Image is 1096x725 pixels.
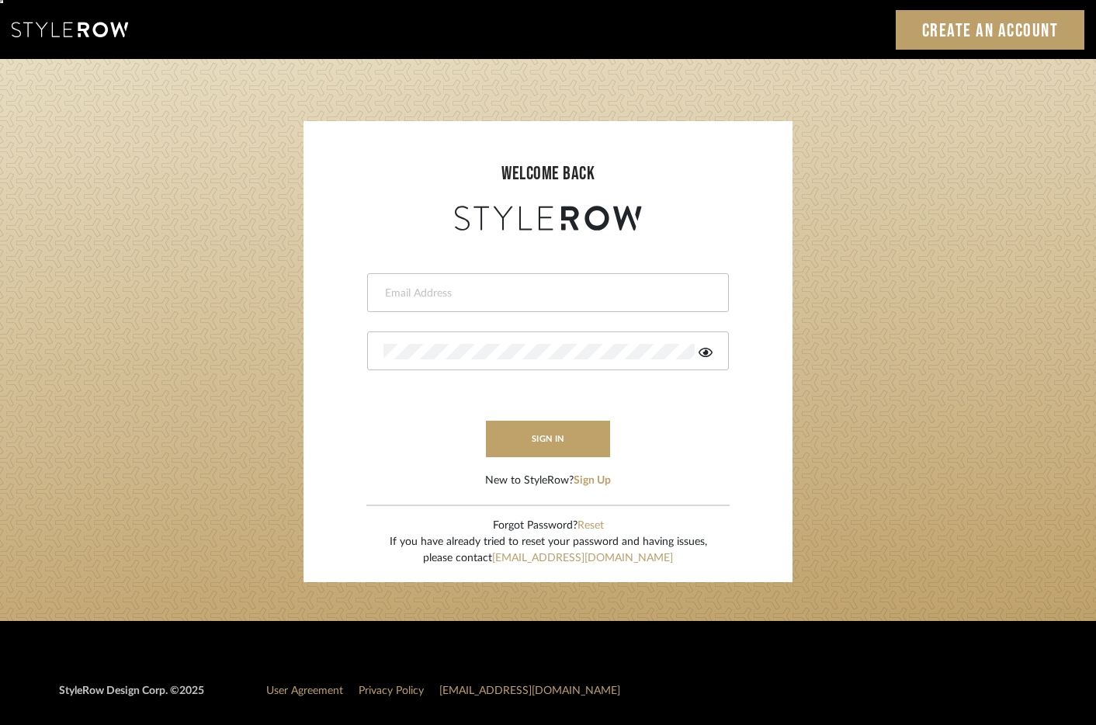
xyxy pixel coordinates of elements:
[577,518,604,534] button: Reset
[485,473,611,489] div: New to StyleRow?
[319,160,777,188] div: welcome back
[390,534,707,567] div: If you have already tried to reset your password and having issues, please contact
[359,685,424,696] a: Privacy Policy
[59,683,204,712] div: StyleRow Design Corp. ©2025
[574,473,611,489] button: Sign Up
[383,286,709,301] input: Email Address
[492,553,673,564] a: [EMAIL_ADDRESS][DOMAIN_NAME]
[390,518,707,534] div: Forgot Password?
[439,685,620,696] a: [EMAIL_ADDRESS][DOMAIN_NAME]
[266,685,343,696] a: User Agreement
[896,10,1085,50] a: Create an Account
[486,421,610,457] button: sign in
